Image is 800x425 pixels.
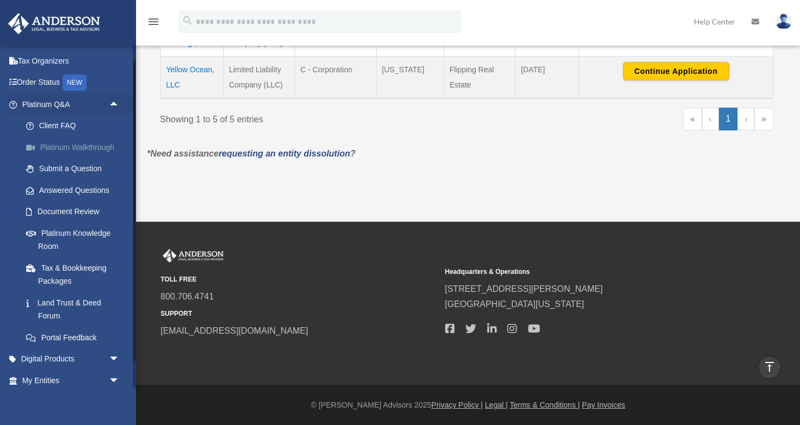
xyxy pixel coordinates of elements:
td: Flipping Real Estate [444,56,515,98]
a: My Entitiesarrow_drop_down [8,370,131,391]
i: search [182,15,194,27]
a: 800.706.4741 [161,292,214,301]
img: Anderson Advisors Platinum Portal [161,249,226,263]
a: Terms & Conditions | [510,401,580,409]
a: Answered Questions [15,179,136,201]
td: [US_STATE] [376,56,444,98]
a: Digital Productsarrow_drop_down [8,348,136,370]
i: menu [147,15,160,28]
a: Previous [702,108,719,130]
a: Platinum Knowledge Room [15,222,136,257]
small: SUPPORT [161,308,438,320]
img: User Pic [776,14,792,29]
i: vertical_align_top [763,360,776,373]
a: Platinum Walkthrough [15,136,136,158]
a: [GEOGRAPHIC_DATA][US_STATE] [445,299,584,309]
td: C - Corporation [294,56,376,98]
a: Portal Feedback [15,327,136,348]
a: Platinum Q&Aarrow_drop_up [8,93,136,115]
a: Submit a Question [15,158,136,180]
a: [EMAIL_ADDRESS][DOMAIN_NAME] [161,326,308,335]
img: Anderson Advisors Platinum Portal [5,13,103,34]
a: 1 [719,108,738,130]
div: NEW [63,74,87,91]
div: Showing 1 to 5 of 5 entries [160,108,459,127]
a: Privacy Policy | [432,401,483,409]
a: [STREET_ADDRESS][PERSON_NAME] [445,284,603,293]
a: Tax Organizers [8,50,136,72]
span: arrow_drop_down [109,370,131,392]
a: Pay Invoices [582,401,625,409]
span: arrow_drop_down [109,348,131,371]
a: Last [754,108,773,130]
button: Continue Application [623,62,729,80]
a: Tax & Bookkeeping Packages [15,257,136,292]
a: First [683,108,702,130]
a: Land Trust & Deed Forum [15,292,136,327]
td: [DATE] [515,56,579,98]
td: Limited Liability Company (LLC) [223,56,294,98]
a: vertical_align_top [758,356,781,379]
small: TOLL FREE [161,274,438,285]
a: menu [147,19,160,28]
a: Legal | [485,401,508,409]
span: arrow_drop_up [109,93,131,116]
a: requesting an entity dissolution [219,149,350,158]
a: Client FAQ [15,115,136,137]
td: Yellow Ocean, LLC [161,56,224,98]
em: *Need assistance ? [147,149,355,158]
a: Document Review [15,201,136,223]
small: Headquarters & Operations [445,266,722,278]
a: Order StatusNEW [8,72,136,94]
a: Next [737,108,754,130]
div: © [PERSON_NAME] Advisors 2025 [136,398,800,412]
